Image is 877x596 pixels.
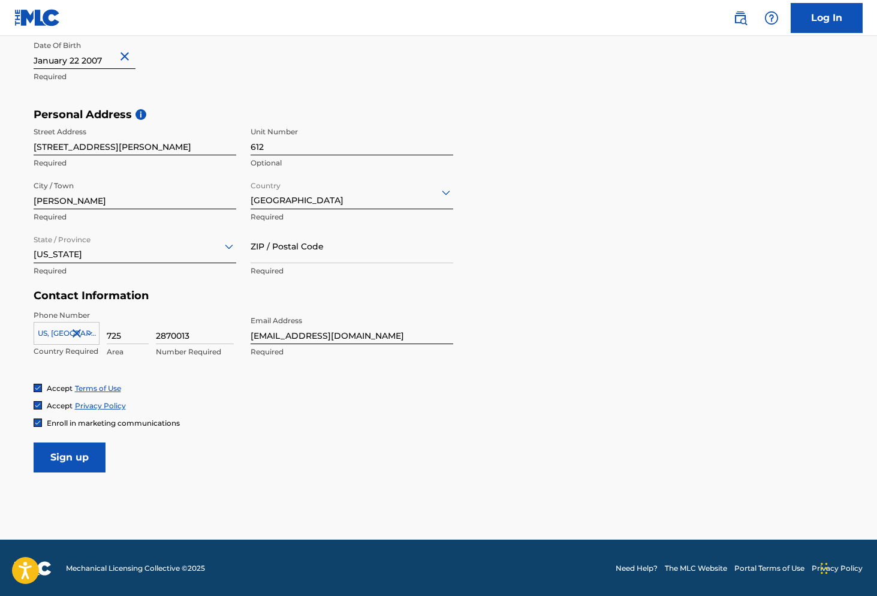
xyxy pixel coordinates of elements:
[34,231,236,261] div: [US_STATE]
[14,9,61,26] img: MLC Logo
[34,158,236,168] p: Required
[34,419,41,426] img: checkbox
[34,108,844,122] h5: Personal Address
[733,11,748,25] img: search
[616,563,658,574] a: Need Help?
[135,109,146,120] span: i
[34,227,91,245] label: State / Province
[47,384,73,393] span: Accept
[821,550,828,586] div: Arrastrar
[728,6,752,30] a: Public Search
[251,266,453,276] p: Required
[34,384,41,392] img: checkbox
[34,266,236,276] p: Required
[117,38,135,75] button: Close
[156,347,234,357] p: Number Required
[251,212,453,222] p: Required
[34,443,106,472] input: Sign up
[34,346,100,357] p: Country Required
[812,563,863,574] a: Privacy Policy
[47,419,180,428] span: Enroll in marketing communications
[764,11,779,25] img: help
[817,538,877,596] iframe: Chat Widget
[251,347,453,357] p: Required
[817,538,877,596] div: Widget de chat
[734,563,804,574] a: Portal Terms of Use
[251,158,453,168] p: Optional
[34,212,236,222] p: Required
[251,173,281,191] label: Country
[14,561,52,576] img: logo
[665,563,727,574] a: The MLC Website
[75,384,121,393] a: Terms of Use
[107,347,149,357] p: Area
[34,402,41,409] img: checkbox
[791,3,863,33] a: Log In
[66,563,205,574] span: Mechanical Licensing Collective © 2025
[251,177,453,207] div: [GEOGRAPHIC_DATA]
[34,71,236,82] p: Required
[47,401,73,410] span: Accept
[34,289,453,303] h5: Contact Information
[760,6,783,30] div: Help
[75,401,126,410] a: Privacy Policy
